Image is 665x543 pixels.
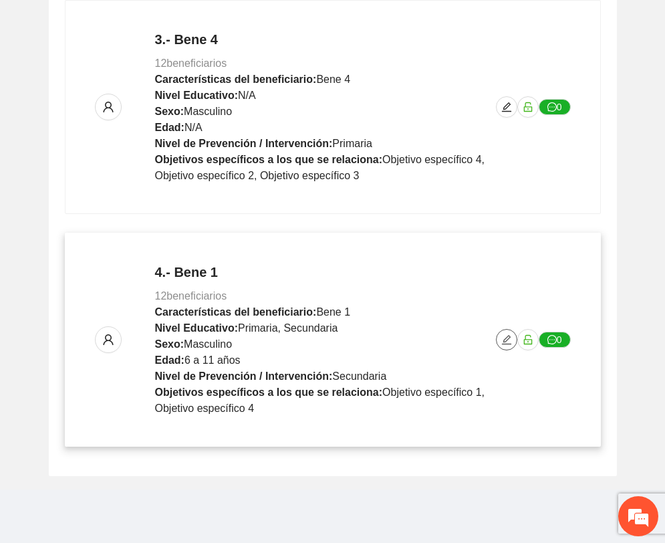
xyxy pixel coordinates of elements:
span: Bene 1 [316,306,350,318]
strong: Nivel de Prevención / Intervención: [155,138,333,149]
button: message0 [539,99,571,115]
h4: 3.- Bene 4 [155,30,496,49]
span: N/A [238,90,256,101]
button: edit [496,329,517,350]
strong: Edad: [155,354,184,366]
span: unlock [518,102,538,112]
h4: 4.- Bene 1 [155,263,496,282]
span: user [96,101,121,113]
span: 12 beneficiarios [155,290,227,302]
span: 12 beneficiarios [155,58,227,69]
button: unlock [517,96,539,118]
textarea: Escriba su mensaje y pulse “Intro” [7,365,255,412]
strong: Características del beneficiario: [155,306,317,318]
span: N/A [184,122,203,133]
button: user [95,326,122,353]
span: Secundaria [332,370,386,382]
span: 6 a 11 años [184,354,241,366]
strong: Nivel de Prevención / Intervención: [155,370,333,382]
span: edit [497,102,517,112]
strong: Edad: [155,122,184,133]
span: Bene 4 [316,74,350,85]
span: message [547,102,557,113]
strong: Objetivos específicos a los que se relaciona: [155,387,383,398]
strong: Sexo: [155,106,184,117]
span: unlock [518,334,538,345]
div: Chatee con nosotros ahora [70,68,225,86]
strong: Nivel Educativo: [155,322,238,334]
strong: Características del beneficiario: [155,74,317,85]
span: edit [497,334,517,345]
span: Masculino [184,338,232,350]
button: edit [496,96,517,118]
span: user [96,334,121,346]
strong: Sexo: [155,338,184,350]
span: Primaria, Secundaria [238,322,338,334]
span: Estamos en línea. [78,179,184,314]
div: Minimizar ventana de chat en vivo [219,7,251,39]
strong: Objetivos específicos a los que se relaciona: [155,154,383,165]
button: unlock [517,329,539,350]
span: Primaria [332,138,372,149]
span: message [547,335,557,346]
strong: Nivel Educativo: [155,90,238,101]
span: Masculino [184,106,232,117]
button: message0 [539,332,571,348]
button: user [95,94,122,120]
